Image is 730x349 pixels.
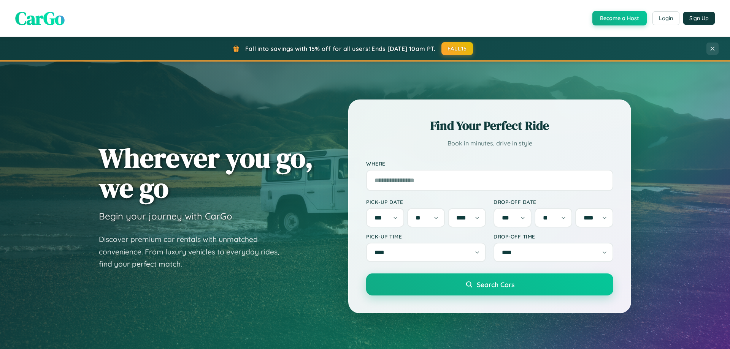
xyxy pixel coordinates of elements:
span: Search Cars [477,280,514,289]
button: FALL15 [441,42,473,55]
p: Discover premium car rentals with unmatched convenience. From luxury vehicles to everyday rides, ... [99,233,289,270]
span: CarGo [15,6,65,31]
label: Drop-off Date [494,199,613,205]
label: Pick-up Time [366,233,486,240]
button: Search Cars [366,273,613,295]
label: Pick-up Date [366,199,486,205]
h3: Begin your journey with CarGo [99,210,232,222]
button: Become a Host [592,11,647,25]
label: Where [366,160,613,167]
p: Book in minutes, drive in style [366,138,613,149]
button: Sign Up [683,12,715,25]
label: Drop-off Time [494,233,613,240]
button: Login [652,11,679,25]
h2: Find Your Perfect Ride [366,117,613,134]
span: Fall into savings with 15% off for all users! Ends [DATE] 10am PT. [245,45,436,52]
h1: Wherever you go, we go [99,143,313,203]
